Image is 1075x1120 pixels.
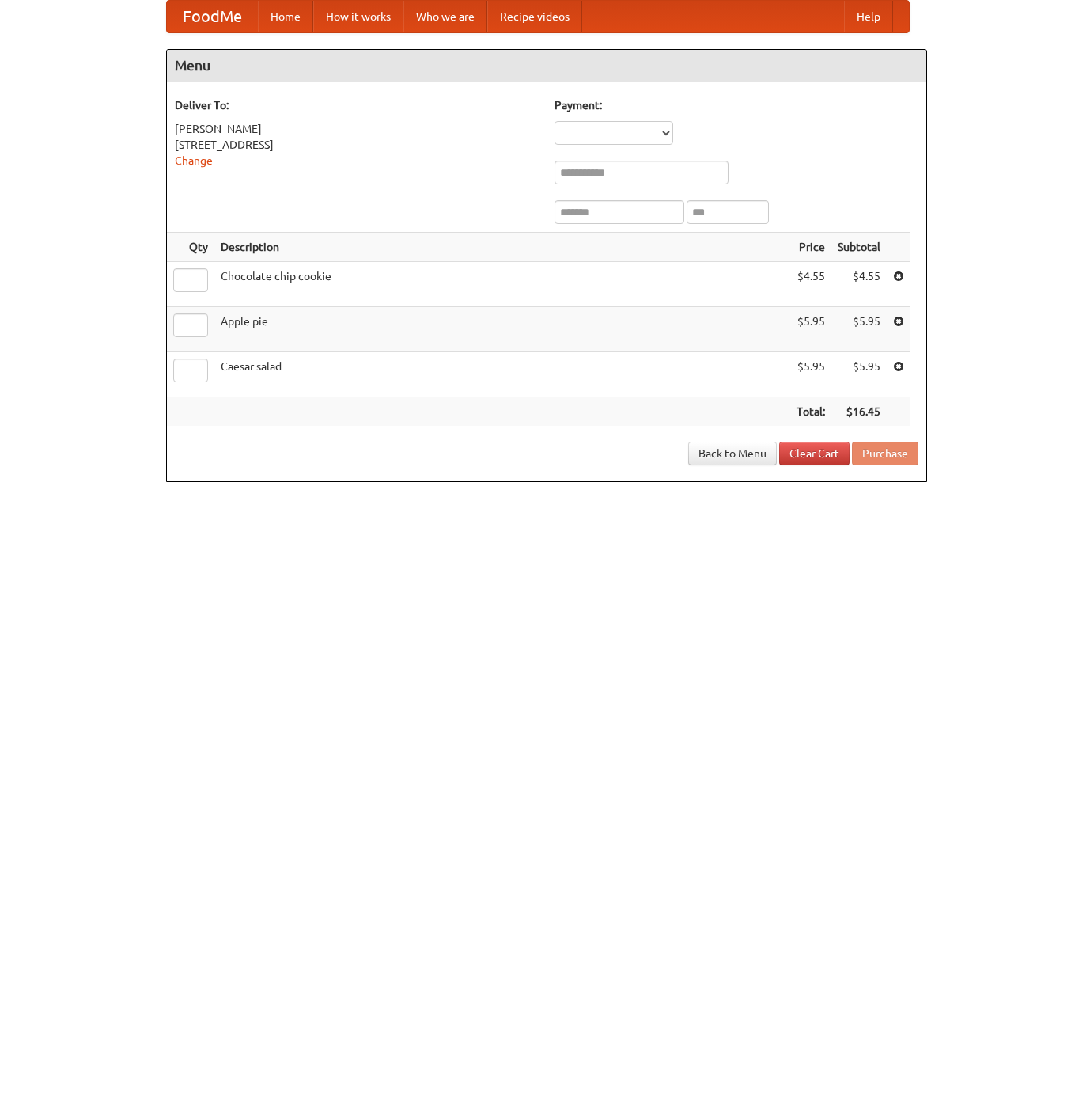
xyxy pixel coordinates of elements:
[175,154,213,167] a: Change
[790,233,831,262] th: Price
[214,352,790,397] td: Caesar salad
[214,233,790,262] th: Description
[403,1,487,32] a: Who we are
[831,233,887,262] th: Subtotal
[790,352,831,397] td: $5.95
[175,137,539,153] div: [STREET_ADDRESS]
[779,442,850,465] a: Clear Cart
[844,1,893,32] a: Help
[555,97,918,113] h5: Payment:
[214,307,790,352] td: Apple pie
[688,442,777,465] a: Back to Menu
[487,1,582,32] a: Recipe videos
[831,352,887,397] td: $5.95
[167,233,214,262] th: Qty
[831,262,887,307] td: $4.55
[175,97,539,113] h5: Deliver To:
[258,1,313,32] a: Home
[831,307,887,352] td: $5.95
[831,397,887,427] th: $16.45
[313,1,403,32] a: How it works
[175,121,539,137] div: [PERSON_NAME]
[214,262,790,307] td: Chocolate chip cookie
[790,307,831,352] td: $5.95
[790,262,831,307] td: $4.55
[790,397,831,427] th: Total:
[852,442,918,465] button: Purchase
[167,1,258,32] a: FoodMe
[167,50,926,82] h4: Menu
